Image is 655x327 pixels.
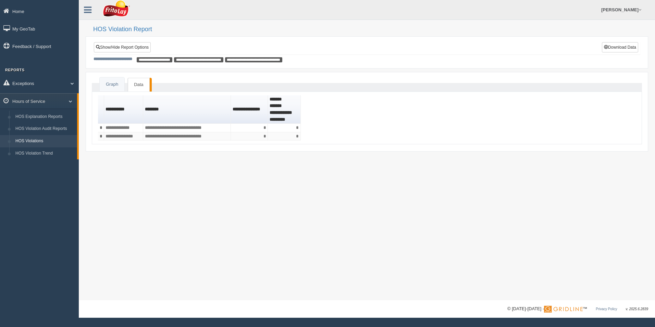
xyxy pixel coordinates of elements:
[268,95,301,124] th: Sort column
[12,135,77,147] a: HOS Violations
[104,95,144,124] th: Sort column
[143,95,231,124] th: Sort column
[602,42,638,52] button: Download Data
[12,123,77,135] a: HOS Violation Audit Reports
[231,95,268,124] th: Sort column
[544,306,583,313] img: Gridline
[626,307,648,311] span: v. 2025.6.2839
[596,307,617,311] a: Privacy Policy
[93,26,648,33] h2: HOS Violation Report
[12,147,77,160] a: HOS Violation Trend
[12,111,77,123] a: HOS Explanation Reports
[507,305,648,313] div: © [DATE]-[DATE] - ™
[128,78,149,92] a: Data
[100,77,124,92] a: Graph
[94,42,151,52] a: Show/Hide Report Options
